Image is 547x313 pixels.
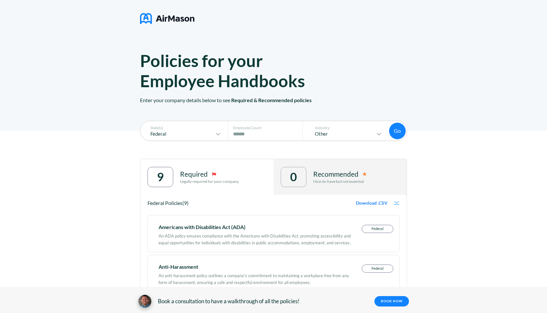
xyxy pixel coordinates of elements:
div: An anti-harassment policy outlines a company's commitment to maintaining a workplace free from an... [159,269,351,286]
p: Enter your company details below to see [140,91,407,131]
p: Employee Count [233,126,301,130]
p: Nice-to-have but not essential. [313,179,367,184]
img: avatar [138,295,151,308]
p: Federal [362,265,393,272]
div: Anti-Harassment [159,265,351,269]
span: Download .CSV [356,200,387,206]
div: An ADA policy ensures compliance with the Americans with Disabilities Act, promoting accessibilit... [159,229,351,246]
span: Required & Recommended policies [231,97,312,103]
img: logo [140,10,194,27]
p: Other [308,131,375,137]
div: Americans with Disabilities Act (ADA) [159,225,351,229]
img: required-icon [212,172,216,176]
h1: Policies for your Employee Handbooks [140,50,331,91]
span: Federal Policies [147,200,182,206]
span: (9) [182,200,189,206]
button: Go [389,123,406,139]
img: download-icon [394,201,400,205]
a: BOOK NOW [374,296,409,306]
p: Federal [362,225,393,233]
p: Required [180,170,208,178]
p: Recommended [313,170,358,178]
p: Federal [144,131,214,137]
span: Book a consultation to have a walkthrough of all the policies! [158,298,300,305]
div: 9 [157,170,164,184]
p: Legally required for your company. [180,179,239,184]
div: 0 [290,170,297,184]
p: State(s) [144,126,222,130]
p: Industry [308,126,383,130]
img: remmended-icon [363,172,367,176]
